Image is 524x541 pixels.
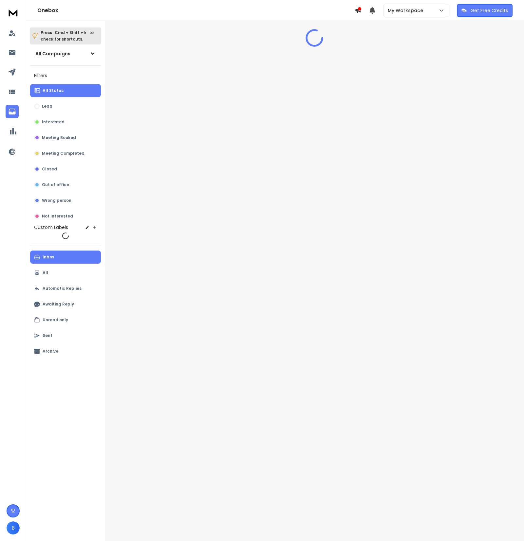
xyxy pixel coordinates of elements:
[43,333,52,338] p: Sent
[30,345,101,358] button: Archive
[388,7,426,14] p: My Workspace
[43,88,64,93] p: All Status
[42,151,84,156] p: Meeting Completed
[43,286,82,291] p: Automatic Replies
[43,317,68,323] p: Unread only
[30,147,101,160] button: Meeting Completed
[42,182,69,187] p: Out of office
[35,50,70,57] h1: All Campaigns
[42,214,73,219] p: Not Interested
[30,194,101,207] button: Wrong person
[43,254,54,260] p: Inbox
[42,198,71,203] p: Wrong person
[30,298,101,311] button: Awaiting Reply
[30,266,101,279] button: All
[34,224,68,231] h3: Custom Labels
[30,115,101,129] button: Interested
[30,282,101,295] button: Automatic Replies
[42,119,65,125] p: Interested
[471,7,508,14] p: Get Free Credits
[30,329,101,342] button: Sent
[30,84,101,97] button: All Status
[30,47,101,60] button: All Campaigns
[30,313,101,326] button: Unread only
[30,178,101,191] button: Out of office
[42,135,76,140] p: Meeting Booked
[30,163,101,176] button: Closed
[457,4,513,17] button: Get Free Credits
[30,251,101,264] button: Inbox
[41,29,94,43] p: Press to check for shortcuts.
[30,100,101,113] button: Lead
[42,166,57,172] p: Closed
[43,349,58,354] p: Archive
[7,521,20,534] button: B
[30,210,101,223] button: Not Interested
[30,71,101,80] h3: Filters
[54,29,87,36] span: Cmd + Shift + k
[42,104,52,109] p: Lead
[7,7,20,19] img: logo
[37,7,355,14] h1: Onebox
[30,131,101,144] button: Meeting Booked
[43,302,74,307] p: Awaiting Reply
[43,270,48,275] p: All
